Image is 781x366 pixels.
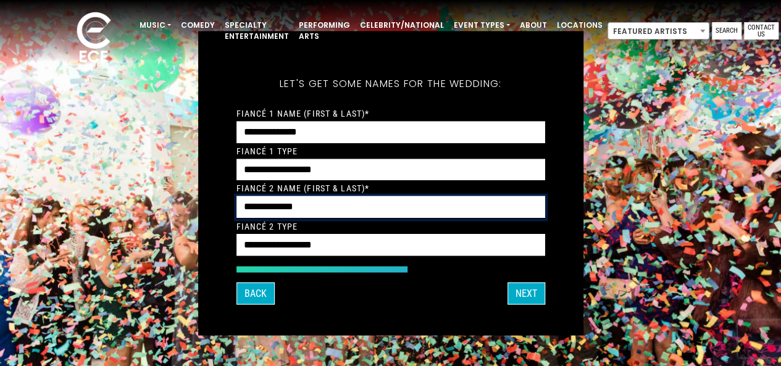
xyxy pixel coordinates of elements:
label: Fiancé 1 Type [236,146,298,157]
button: Back [236,282,275,304]
h5: Let's get some names for the wedding: [236,62,545,106]
span: Featured Artists [608,22,709,40]
a: Search [712,22,741,40]
a: About [515,15,552,36]
a: Music [135,15,176,36]
span: Featured Artists [608,23,709,40]
label: Fiancé 2 Type [236,221,298,232]
a: Celebrity/National [355,15,449,36]
a: Locations [552,15,608,36]
button: Next [507,282,545,304]
label: Fiancé 1 Name (First & Last)* [236,108,369,119]
label: Fiancé 2 Name (First & Last)* [236,183,369,194]
a: Performing Arts [294,15,355,47]
a: Comedy [176,15,220,36]
a: Specialty Entertainment [220,15,294,47]
img: ece_new_logo_whitev2-1.png [63,9,125,69]
a: Event Types [449,15,515,36]
a: Contact Us [744,22,779,40]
